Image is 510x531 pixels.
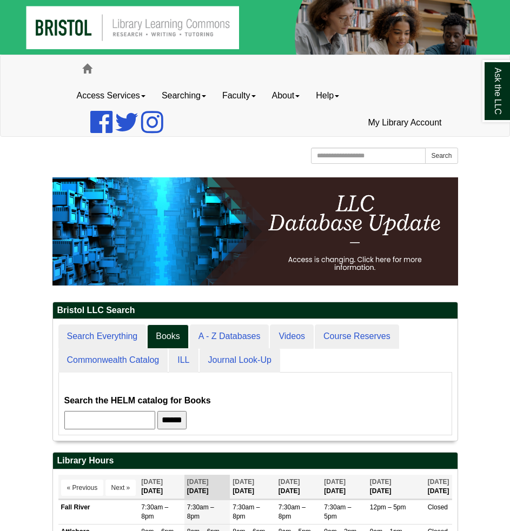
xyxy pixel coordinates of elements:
div: Books [64,378,446,429]
th: [DATE] [230,475,276,499]
a: Videos [270,324,314,349]
button: Next » [105,480,136,496]
span: 7:30am – 8pm [141,503,168,520]
a: Searching [154,82,214,109]
th: [DATE] [425,475,452,499]
span: 7:30am – 5pm [324,503,351,520]
label: Search the HELM catalog for Books [64,393,211,408]
span: 12pm – 5pm [370,503,406,511]
td: Fall River [58,500,139,525]
span: [DATE] [141,478,163,486]
th: [DATE] [138,475,184,499]
a: Faculty [214,82,264,109]
span: [DATE] [233,478,254,486]
span: 7:30am – 8pm [187,503,214,520]
span: [DATE] [428,478,449,486]
button: « Previous [61,480,104,496]
th: [DATE] [184,475,230,499]
span: [DATE] [279,478,300,486]
a: A - Z Databases [190,324,269,349]
span: 7:30am – 8pm [233,503,260,520]
a: Search Everything [58,324,147,349]
a: Journal Look-Up [200,348,280,373]
th: [DATE] [276,475,322,499]
h2: Library Hours [53,453,458,469]
a: About [264,82,308,109]
span: [DATE] [370,478,392,486]
a: Commonwealth Catalog [58,348,168,373]
img: HTML tutorial [52,177,458,286]
a: Access Services [69,82,154,109]
a: Help [308,82,347,109]
a: ILL [169,348,198,373]
th: [DATE] [321,475,367,499]
span: [DATE] [324,478,346,486]
span: Closed [428,503,448,511]
button: Search [425,148,458,164]
a: Books [147,324,188,349]
a: My Library Account [360,109,449,136]
span: [DATE] [187,478,209,486]
span: 7:30am – 8pm [279,503,306,520]
h2: Bristol LLC Search [53,302,458,319]
a: Course Reserves [315,324,399,349]
th: [DATE] [367,475,425,499]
